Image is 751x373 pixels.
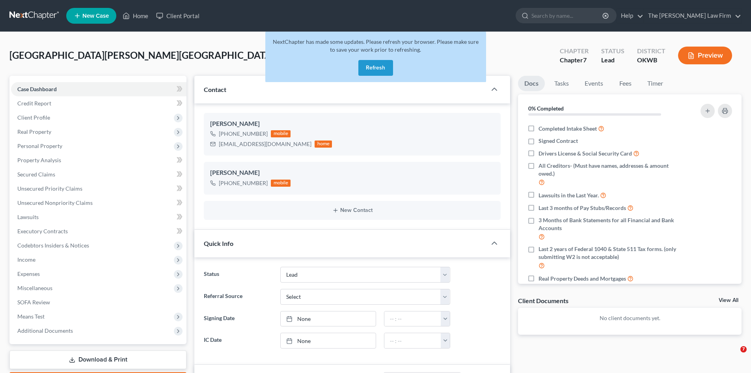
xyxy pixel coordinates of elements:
span: Real Property [17,128,51,135]
span: Means Test [17,313,45,320]
div: [PERSON_NAME] [210,168,494,178]
span: [GEOGRAPHIC_DATA][PERSON_NAME][GEOGRAPHIC_DATA] [9,49,274,61]
span: Secured Claims [17,171,55,178]
span: Additional Documents [17,327,73,334]
a: Client Portal [152,9,203,23]
iframe: Intercom live chat [724,346,743,365]
span: Unsecured Priority Claims [17,185,82,192]
div: [PERSON_NAME] [210,119,494,129]
div: Chapter [560,56,589,65]
span: Contact [204,86,226,93]
span: Drivers License & Social Security Card [539,150,632,157]
span: Personal Property [17,142,62,149]
a: Docs [518,76,545,91]
span: Client Profile [17,114,50,121]
span: Case Dashboard [17,86,57,92]
a: None [281,311,376,326]
span: Last 3 months of Pay Stubs/Records [539,204,626,212]
button: Preview [678,47,732,64]
a: Executory Contracts [11,224,186,238]
div: OKWB [637,56,665,65]
p: No client documents yet. [524,314,735,322]
span: Income [17,256,35,263]
a: SOFA Review [11,295,186,309]
span: Unsecured Nonpriority Claims [17,199,93,206]
input: -- : -- [384,311,441,326]
input: -- : -- [384,333,441,348]
span: 7 [740,346,747,352]
div: mobile [271,180,291,187]
a: Download & Print [9,351,186,369]
span: Executory Contracts [17,228,68,234]
span: Miscellaneous [17,285,52,291]
span: NextChapter has made some updates. Please refresh your browser. Please make sure to save your wor... [273,38,479,53]
a: The [PERSON_NAME] Law Firm [644,9,741,23]
span: 3 Months of Bank Statements for all Financial and Bank Accounts [539,216,679,232]
label: Referral Source [200,289,276,305]
div: mobile [271,130,291,137]
div: Status [601,47,624,56]
span: SOFA Review [17,299,50,306]
a: Timer [641,76,669,91]
span: Real Property Deeds and Mortgages [539,275,626,283]
div: [PHONE_NUMBER] [219,130,268,138]
a: Tasks [548,76,575,91]
div: [PHONE_NUMBER] [219,179,268,187]
a: None [281,333,376,348]
a: Home [119,9,152,23]
a: Events [578,76,609,91]
span: Last 2 years of Federal 1040 & State 511 Tax forms. (only submitting W2 is not acceptable) [539,245,679,261]
button: New Contact [210,207,494,214]
a: Credit Report [11,96,186,111]
a: Help [617,9,643,23]
div: Client Documents [518,296,568,305]
a: Case Dashboard [11,82,186,96]
label: Signing Date [200,311,276,327]
button: Refresh [358,60,393,76]
a: View All [719,298,738,303]
a: Unsecured Priority Claims [11,182,186,196]
a: Unsecured Nonpriority Claims [11,196,186,210]
span: New Case [82,13,109,19]
strong: 0% Completed [528,105,564,112]
span: Codebtors Insiders & Notices [17,242,89,249]
span: All Creditors- (Must have names, addresses & amount owed.) [539,162,679,178]
span: Credit Report [17,100,51,107]
label: Status [200,267,276,283]
label: IC Date [200,333,276,349]
span: Quick Info [204,240,233,247]
div: [EMAIL_ADDRESS][DOMAIN_NAME] [219,140,311,148]
a: Fees [613,76,638,91]
span: Expenses [17,270,40,277]
span: Signed Contract [539,137,578,145]
span: Lawsuits [17,214,39,220]
a: Secured Claims [11,167,186,182]
input: Search by name... [531,8,604,23]
div: Chapter [560,47,589,56]
a: Property Analysis [11,153,186,167]
div: District [637,47,665,56]
span: Property Analysis [17,157,61,163]
div: home [315,141,332,148]
span: 7 [583,56,587,64]
span: Lawsuits in the Last Year. [539,191,599,199]
span: Completed Intake Sheet [539,125,597,133]
div: Lead [601,56,624,65]
a: Lawsuits [11,210,186,224]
